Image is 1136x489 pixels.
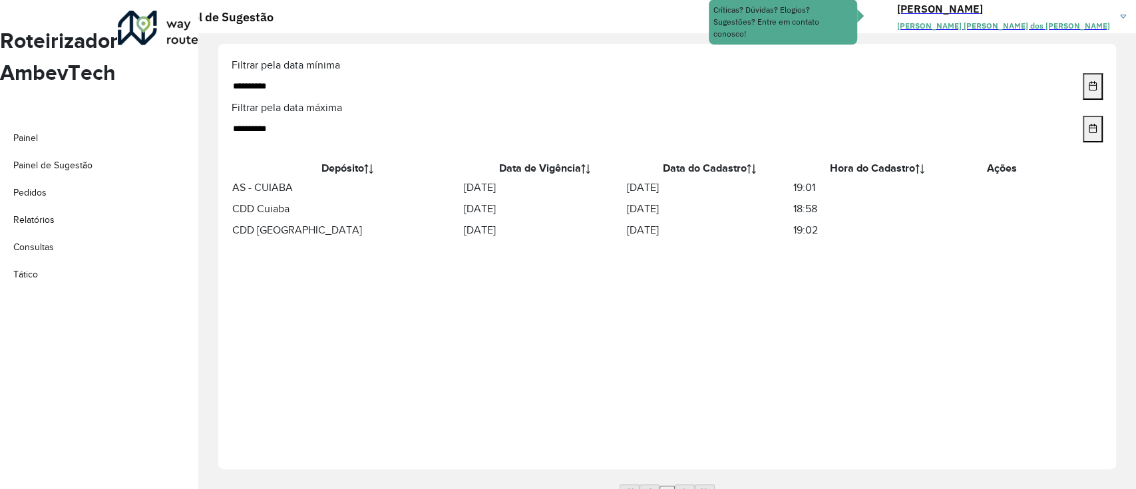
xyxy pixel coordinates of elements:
button: Choose Date [1083,73,1103,100]
td: AS - CUIABA [232,177,463,198]
td: 19:01 [793,177,962,198]
span: Relatórios [13,213,55,227]
td: CDD [GEOGRAPHIC_DATA] [232,220,463,241]
td: [DATE] [463,198,626,220]
td: [DATE] [463,177,626,198]
td: 19:02 [793,220,962,241]
th: Hora do Cadastro [793,160,962,177]
td: 18:58 [793,198,962,220]
span: Painel [13,131,38,145]
td: [DATE] [626,220,793,241]
th: Data do Cadastro [626,160,793,177]
td: [DATE] [626,177,793,198]
a: [PERSON_NAME][PERSON_NAME] [PERSON_NAME] dos [PERSON_NAME] [897,1,1136,33]
td: CDD Cuiaba [232,198,463,220]
label: Filtrar pela data máxima [232,102,342,113]
td: [DATE] [626,198,793,220]
span: Pedidos [13,186,47,200]
th: Depósito [232,160,463,177]
span: Consultas [13,240,54,254]
span: Painel de Sugestão [13,158,93,172]
th: Ações [962,160,1041,177]
td: [DATE] [463,220,626,241]
h3: [PERSON_NAME] [897,1,1110,17]
th: Data de Vigência [463,160,626,177]
span: Tático [13,267,38,281]
span: [PERSON_NAME] [PERSON_NAME] dos [PERSON_NAME] [897,21,1110,31]
label: Filtrar pela data mínima [232,59,340,71]
button: Choose Date [1083,116,1103,142]
h2: Painel de Sugestão [154,8,274,26]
